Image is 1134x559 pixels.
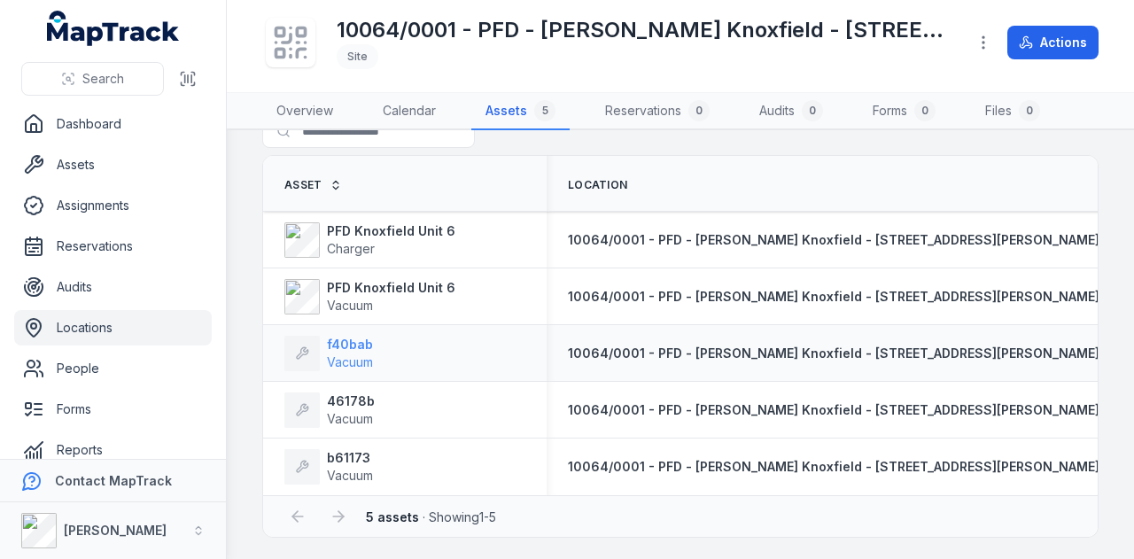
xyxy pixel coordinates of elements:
[284,178,342,192] a: Asset
[327,222,455,240] strong: PFD Knoxfield Unit 6
[327,411,373,426] span: Vacuum
[568,232,1099,247] span: 10064/0001 - PFD - [PERSON_NAME] Knoxfield - [STREET_ADDRESS][PERSON_NAME]
[568,288,1099,306] a: 10064/0001 - PFD - [PERSON_NAME] Knoxfield - [STREET_ADDRESS][PERSON_NAME]
[688,100,710,121] div: 0
[534,100,555,121] div: 5
[914,100,936,121] div: 0
[14,229,212,264] a: Reservations
[568,458,1099,476] a: 10064/0001 - PFD - [PERSON_NAME] Knoxfield - [STREET_ADDRESS][PERSON_NAME]
[21,62,164,96] button: Search
[1019,100,1040,121] div: 0
[591,93,724,130] a: Reservations0
[14,188,212,223] a: Assignments
[284,178,322,192] span: Asset
[337,16,952,44] h1: 10064/0001 - PFD - [PERSON_NAME] Knoxfield - [STREET_ADDRESS][PERSON_NAME]
[55,473,172,488] strong: Contact MapTrack
[745,93,837,130] a: Audits0
[1007,26,1099,59] button: Actions
[284,222,455,258] a: PFD Knoxfield Unit 6Charger
[858,93,950,130] a: Forms0
[568,231,1099,249] a: 10064/0001 - PFD - [PERSON_NAME] Knoxfield - [STREET_ADDRESS][PERSON_NAME]
[568,345,1099,361] span: 10064/0001 - PFD - [PERSON_NAME] Knoxfield - [STREET_ADDRESS][PERSON_NAME]
[337,44,378,69] div: Site
[284,392,375,428] a: 46178bVacuum
[14,392,212,427] a: Forms
[971,93,1054,130] a: Files0
[568,459,1099,474] span: 10064/0001 - PFD - [PERSON_NAME] Knoxfield - [STREET_ADDRESS][PERSON_NAME]
[327,468,373,483] span: Vacuum
[366,509,496,524] span: · Showing 1 - 5
[14,106,212,142] a: Dashboard
[568,401,1099,419] a: 10064/0001 - PFD - [PERSON_NAME] Knoxfield - [STREET_ADDRESS][PERSON_NAME]
[14,310,212,345] a: Locations
[14,269,212,305] a: Audits
[47,11,180,46] a: MapTrack
[284,336,373,371] a: f40babVacuum
[14,147,212,182] a: Assets
[568,345,1099,362] a: 10064/0001 - PFD - [PERSON_NAME] Knoxfield - [STREET_ADDRESS][PERSON_NAME]
[471,93,570,130] a: Assets5
[366,509,419,524] strong: 5 assets
[327,392,375,410] strong: 46178b
[327,241,375,256] span: Charger
[64,523,167,538] strong: [PERSON_NAME]
[568,402,1099,417] span: 10064/0001 - PFD - [PERSON_NAME] Knoxfield - [STREET_ADDRESS][PERSON_NAME]
[284,279,455,314] a: PFD Knoxfield Unit 6Vacuum
[568,289,1099,304] span: 10064/0001 - PFD - [PERSON_NAME] Knoxfield - [STREET_ADDRESS][PERSON_NAME]
[284,449,373,485] a: b61173Vacuum
[568,178,627,192] span: Location
[327,336,373,353] strong: f40bab
[327,279,455,297] strong: PFD Knoxfield Unit 6
[14,432,212,468] a: Reports
[802,100,823,121] div: 0
[327,354,373,369] span: Vacuum
[327,298,373,313] span: Vacuum
[327,449,373,467] strong: b61173
[369,93,450,130] a: Calendar
[262,93,347,130] a: Overview
[14,351,212,386] a: People
[82,70,124,88] span: Search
